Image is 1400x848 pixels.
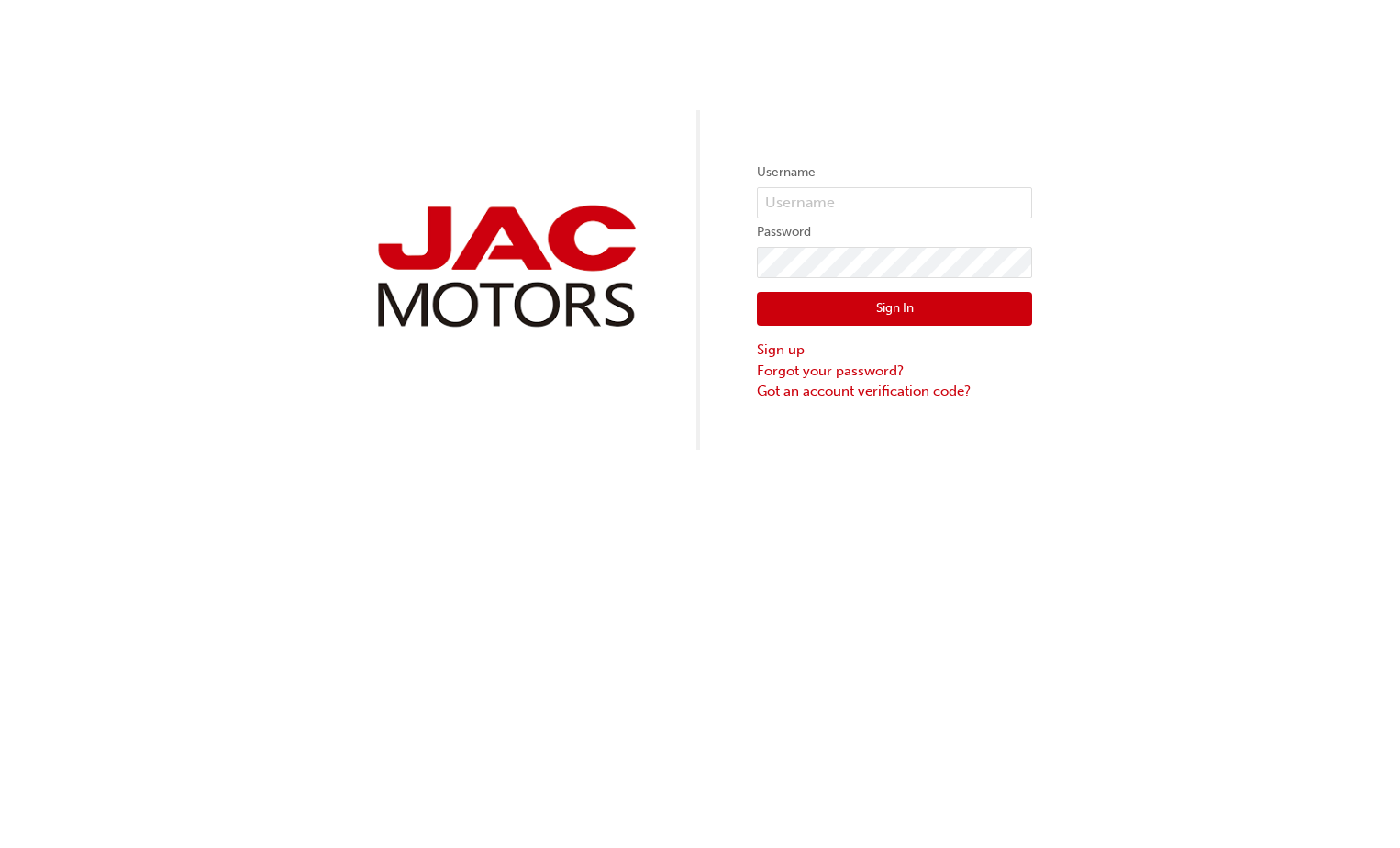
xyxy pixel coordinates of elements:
input: Username [757,187,1032,218]
a: Got an account verification code? [757,381,1032,402]
label: Password [757,221,1032,243]
button: Sign In [757,292,1032,327]
img: jac-portal [368,198,643,335]
label: Username [757,162,1032,184]
a: Sign up [757,340,1032,361]
a: Forgot your password? [757,361,1032,382]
